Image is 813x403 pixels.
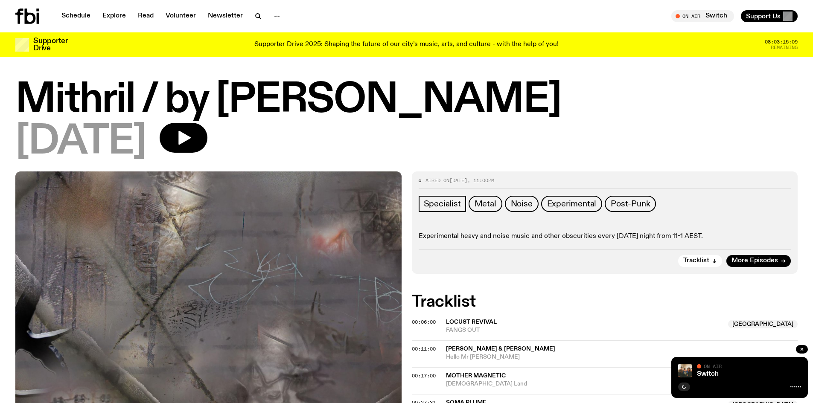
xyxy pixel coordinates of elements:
button: 00:06:00 [412,320,436,325]
span: [PERSON_NAME] & [PERSON_NAME] [446,346,555,352]
a: Noise [505,196,539,212]
a: Post-Punk [605,196,656,212]
button: Tracklist [678,255,722,267]
span: Remaining [771,45,798,50]
span: Support Us [746,12,781,20]
span: 00:11:00 [412,345,436,352]
a: Specialist [419,196,466,212]
h3: Supporter Drive [33,38,67,52]
span: 00:17:00 [412,372,436,379]
span: Aired on [425,177,449,184]
h1: Mithril / by [PERSON_NAME] [15,81,798,119]
a: More Episodes [726,255,791,267]
span: Metal [475,199,496,209]
span: More Episodes [731,258,778,264]
span: 00:06:00 [412,319,436,325]
span: Tracklist [683,258,709,264]
span: Post-Punk [611,199,650,209]
span: Locust Revival [446,319,497,325]
span: [DEMOGRAPHIC_DATA] Land [446,380,723,388]
a: Read [133,10,159,22]
img: A warm film photo of the switch team sitting close together. from left to right: Cedar, Lau, Sand... [678,364,692,377]
span: FANGS OUT [446,326,723,334]
span: 08:03:15:09 [765,40,798,44]
p: Supporter Drive 2025: Shaping the future of our city’s music, arts, and culture - with the help o... [254,41,559,49]
span: On Air [704,363,722,369]
p: Experimental heavy and noise music and other obscurities every [DATE] night from 11-1 AEST. [419,232,791,241]
span: [DATE] [449,177,467,184]
h2: Tracklist [412,294,798,310]
button: 00:17:00 [412,374,436,378]
a: Experimental [541,196,603,212]
span: Hello Mr [PERSON_NAME] [446,353,798,361]
button: On AirSwitch [671,10,734,22]
a: Schedule [56,10,96,22]
button: Support Us [741,10,798,22]
button: 00:11:00 [412,347,436,351]
a: Explore [97,10,131,22]
span: Experimental [547,199,597,209]
a: Switch [697,371,719,377]
span: Noise [511,199,533,209]
span: , 11:00pm [467,177,494,184]
span: [DATE] [15,123,146,161]
span: Specialist [424,199,461,209]
span: [GEOGRAPHIC_DATA] [728,320,798,328]
a: Newsletter [203,10,248,22]
span: Mother Magnetic [446,373,506,379]
a: Metal [469,196,502,212]
a: Volunteer [160,10,201,22]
